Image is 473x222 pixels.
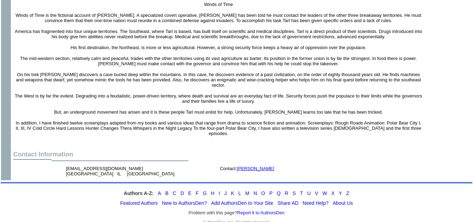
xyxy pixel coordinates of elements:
a: [PERSON_NAME] [237,166,274,171]
font: The West is by far the evilest. Degrading into a feudalistic, power-driven territory, where death... [15,93,422,104]
a: N [253,190,257,196]
a: S [293,190,296,196]
a: B [165,190,168,196]
img: dividingline.gif [13,158,188,163]
a: C [173,190,176,196]
font: America has fragmented into four unique territories. The Southeast, where Tarl is based, has buil... [15,29,422,39]
a: X [331,190,334,196]
a: K [231,190,234,196]
font: His first destination, the Northeast, is more or less agricultural. However, a strong security fo... [71,45,367,50]
a: New to AuthorsDen? [162,200,207,206]
a: About Us [333,200,353,206]
a: Q [277,190,281,196]
a: D [180,190,184,196]
a: G [203,190,207,196]
font: Problem with this page? [189,210,285,216]
a: V [315,190,318,196]
font: [EMAIL_ADDRESS][DOMAIN_NAME] [GEOGRAPHIC_DATA] IL [GEOGRAPHIC_DATA] [66,166,174,176]
font: Winds of Time [204,2,233,7]
a: Add AuthorsDen to Your Site [211,200,273,206]
a: M [245,190,250,196]
a: L [238,190,241,196]
font: But, an underground movement has arisen and it is these people Tarl must enlist for help. Unfortu... [54,109,383,115]
a: E [188,190,192,196]
font: Winds of Time is the fictional account of [PERSON_NAME]. A specialized covert operative, [PERSON_... [15,13,421,23]
font: On his trek [PERSON_NAME] discovers a cave buried deep within the mountains. In this cave, he dis... [16,72,421,88]
a: Z [346,190,349,196]
strong: Authors A-Z: [124,190,154,196]
font: Contact Information [13,151,73,158]
a: F [196,190,199,196]
font: In addition, I have finished twelve screenplays adapted from my books and various ideas that rang... [16,120,421,136]
a: T [300,190,303,196]
a: Need Help? [302,200,328,206]
a: R [285,190,288,196]
a: U [307,190,311,196]
a: W [322,190,327,196]
a: Report it to AuthorsDen [237,210,284,215]
a: H [211,190,214,196]
a: I [218,190,220,196]
a: O [261,190,265,196]
a: J [224,190,227,196]
a: Featured Authors [120,200,158,206]
a: Share AD [277,200,298,206]
font: The mid-western section, relatively calm and peaceful, trades with the other territories using it... [20,56,417,66]
a: A [158,190,161,196]
a: Y [339,190,342,196]
a: P [269,190,272,196]
font: Contact: [220,166,274,171]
